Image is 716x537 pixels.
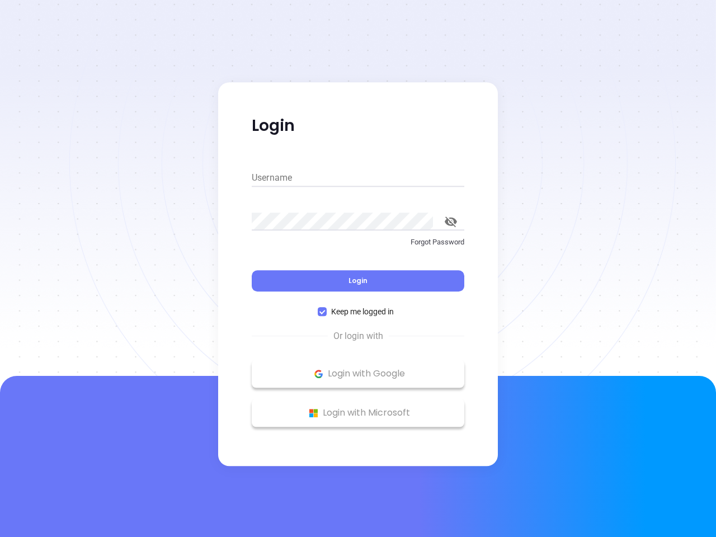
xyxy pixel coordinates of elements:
p: Login with Microsoft [257,404,459,421]
img: Google Logo [312,367,326,381]
p: Login with Google [257,365,459,382]
button: Login [252,270,464,291]
span: Login [348,276,368,285]
span: Keep me logged in [327,305,398,318]
img: Microsoft Logo [307,406,321,420]
a: Forgot Password [252,237,464,257]
p: Login [252,116,464,136]
span: Or login with [328,329,389,343]
button: Google Logo Login with Google [252,360,464,388]
button: Microsoft Logo Login with Microsoft [252,399,464,427]
p: Forgot Password [252,237,464,248]
button: toggle password visibility [437,208,464,235]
